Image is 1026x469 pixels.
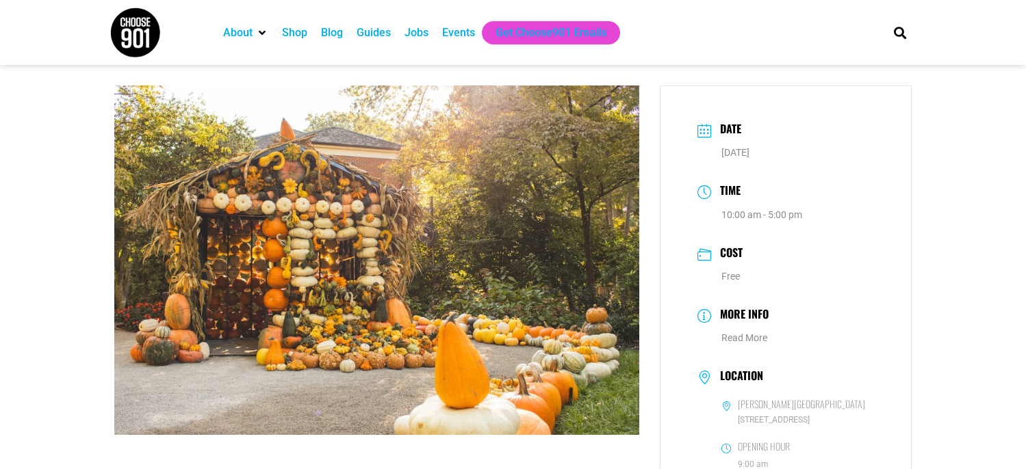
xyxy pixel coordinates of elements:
a: Jobs [405,25,428,41]
a: About [223,25,253,41]
span: [DATE] [721,147,749,158]
a: Events [442,25,475,41]
a: Get Choose901 Emails [496,25,606,41]
a: Read More [721,332,767,343]
dd: Free [697,268,875,285]
h6: Opening Hour [738,440,790,453]
h3: Time [713,182,741,202]
div: About [216,21,275,44]
h3: Location [713,369,763,386]
h3: Cost [713,244,743,264]
h6: [PERSON_NAME][GEOGRAPHIC_DATA] [738,398,865,410]
abbr: 10:00 am - 5:00 pm [721,209,802,220]
a: Guides [357,25,391,41]
a: Blog [321,25,343,41]
nav: Main nav [216,21,871,44]
div: Search [888,21,911,44]
a: Shop [282,25,307,41]
h3: More Info [713,306,769,325]
span: [STREET_ADDRESS] [721,414,875,427]
h3: Date [713,120,741,140]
